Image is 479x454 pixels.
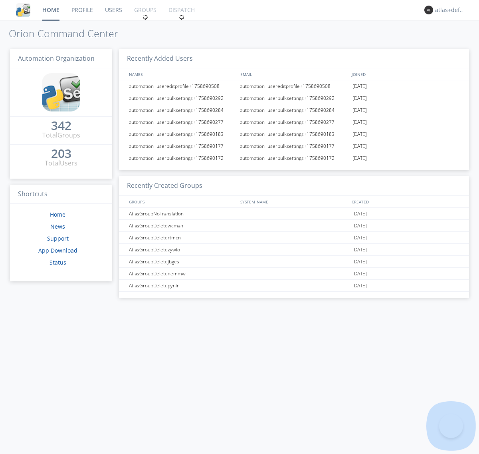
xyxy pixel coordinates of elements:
[127,244,238,255] div: AtlasGroupDeletezywio
[45,159,77,168] div: Total Users
[10,185,112,204] h3: Shortcuts
[350,68,461,80] div: JOINED
[42,131,80,140] div: Total Groups
[127,268,238,279] div: AtlasGroupDeletenemmw
[127,232,238,243] div: AtlasGroupDeletertmcn
[18,54,95,63] span: Automation Organization
[119,268,469,280] a: AtlasGroupDeletenemmw[DATE]
[127,68,236,80] div: NAMES
[238,116,350,128] div: automation+userbulksettings+1758690277
[238,68,350,80] div: EMAIL
[352,92,367,104] span: [DATE]
[352,80,367,92] span: [DATE]
[238,128,350,140] div: automation+userbulksettings+1758690183
[119,49,469,69] h3: Recently Added Users
[238,104,350,116] div: automation+userbulksettings+1758690284
[119,176,469,196] h3: Recently Created Groups
[127,92,238,104] div: automation+userbulksettings+1758690292
[127,80,238,92] div: automation+usereditprofile+1758690508
[119,92,469,104] a: automation+userbulksettings+1758690292automation+userbulksettings+1758690292[DATE]
[352,244,367,256] span: [DATE]
[350,196,461,207] div: CREATED
[51,149,71,157] div: 203
[16,3,30,17] img: cddb5a64eb264b2086981ab96f4c1ba7
[127,256,238,267] div: AtlasGroupDeletejbges
[127,208,238,219] div: AtlasGroupNoTranslation
[127,280,238,291] div: AtlasGroupDeletepynir
[238,80,350,92] div: automation+usereditprofile+1758690508
[179,14,184,20] img: spin.svg
[435,6,465,14] div: atlas+default+group
[352,116,367,128] span: [DATE]
[119,128,469,140] a: automation+userbulksettings+1758690183automation+userbulksettings+1758690183[DATE]
[119,140,469,152] a: automation+userbulksettings+1758690177automation+userbulksettings+1758690177[DATE]
[352,280,367,292] span: [DATE]
[42,73,80,112] img: cddb5a64eb264b2086981ab96f4c1ba7
[127,104,238,116] div: automation+userbulksettings+1758690284
[352,208,367,220] span: [DATE]
[119,220,469,232] a: AtlasGroupDeletewcmah[DATE]
[51,149,71,159] a: 203
[352,104,367,116] span: [DATE]
[143,14,148,20] img: spin.svg
[352,232,367,244] span: [DATE]
[424,6,433,14] img: 373638.png
[238,152,350,164] div: automation+userbulksettings+1758690172
[352,140,367,152] span: [DATE]
[127,140,238,152] div: automation+userbulksettings+1758690177
[49,259,66,266] a: Status
[119,232,469,244] a: AtlasGroupDeletertmcn[DATE]
[119,116,469,128] a: automation+userbulksettings+1758690277automation+userbulksettings+1758690277[DATE]
[127,152,238,164] div: automation+userbulksettings+1758690172
[352,220,367,232] span: [DATE]
[238,140,350,152] div: automation+userbulksettings+1758690177
[439,414,463,438] iframe: Toggle Customer Support
[352,152,367,164] span: [DATE]
[119,244,469,256] a: AtlasGroupDeletezywio[DATE]
[50,223,65,230] a: News
[238,92,350,104] div: automation+userbulksettings+1758690292
[119,208,469,220] a: AtlasGroupNoTranslation[DATE]
[127,196,236,207] div: GROUPS
[51,121,71,129] div: 342
[119,80,469,92] a: automation+usereditprofile+1758690508automation+usereditprofile+1758690508[DATE]
[352,256,367,268] span: [DATE]
[238,196,350,207] div: SYSTEM_NAME
[127,116,238,128] div: automation+userbulksettings+1758690277
[119,104,469,116] a: automation+userbulksettings+1758690284automation+userbulksettings+1758690284[DATE]
[352,128,367,140] span: [DATE]
[38,247,77,254] a: App Download
[51,121,71,131] a: 342
[127,128,238,140] div: automation+userbulksettings+1758690183
[127,220,238,231] div: AtlasGroupDeletewcmah
[47,235,69,242] a: Support
[119,256,469,268] a: AtlasGroupDeletejbges[DATE]
[119,280,469,292] a: AtlasGroupDeletepynir[DATE]
[352,268,367,280] span: [DATE]
[119,152,469,164] a: automation+userbulksettings+1758690172automation+userbulksettings+1758690172[DATE]
[50,211,65,218] a: Home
